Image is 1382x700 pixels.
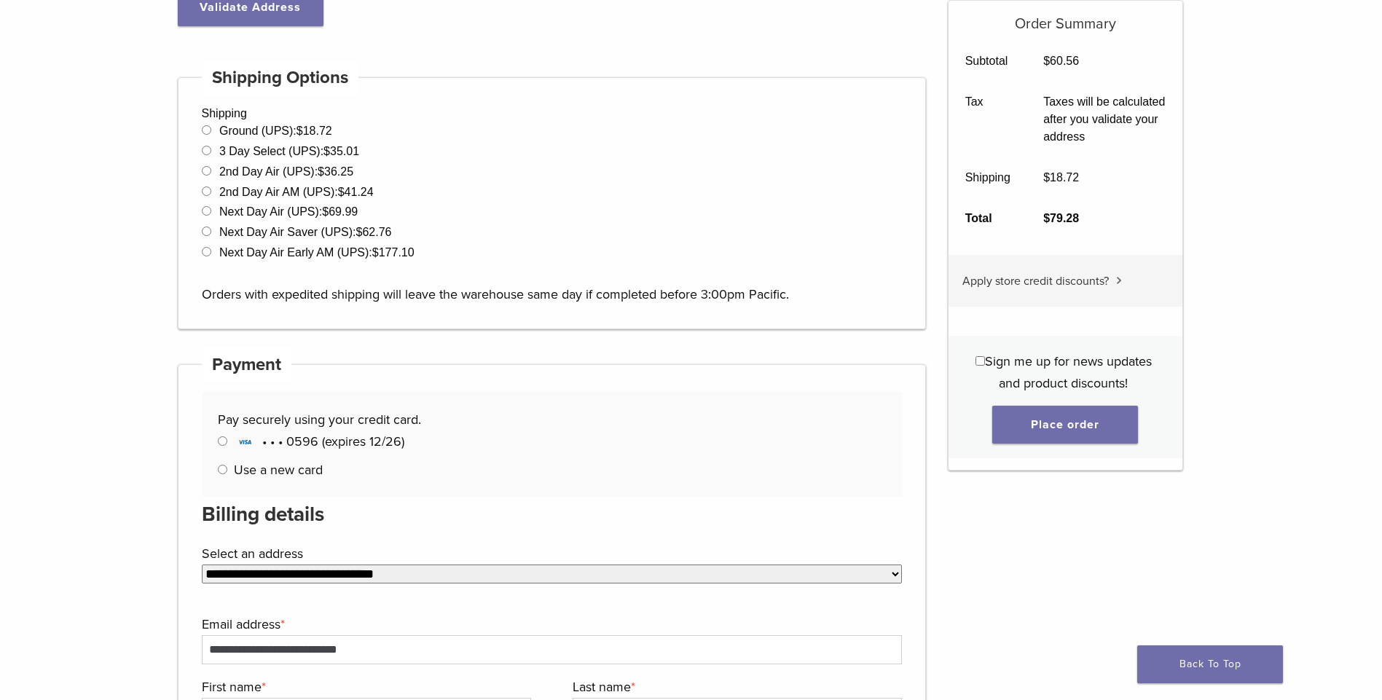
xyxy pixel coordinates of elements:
bdi: 62.76 [356,226,392,238]
th: Total [949,198,1027,239]
label: Next Day Air Saver (UPS): [219,226,392,238]
bdi: 36.25 [318,165,353,178]
bdi: 41.24 [338,186,374,198]
label: Email address [202,613,899,635]
bdi: 177.10 [372,246,415,259]
h3: Billing details [202,497,903,532]
h4: Shipping Options [202,60,359,95]
label: 3 Day Select (UPS): [219,145,359,157]
span: Apply store credit discounts? [962,274,1109,288]
img: Visa [234,435,256,449]
h5: Order Summary [949,1,1182,33]
label: Next Day Air (UPS): [219,205,358,218]
span: $ [323,145,330,157]
label: Use a new card [234,462,323,478]
span: $ [318,165,324,178]
bdi: 18.72 [1043,171,1079,184]
bdi: 18.72 [297,125,332,137]
span: $ [356,226,363,238]
bdi: 60.56 [1043,55,1079,67]
bdi: 79.28 [1043,212,1079,224]
span: • • • 0596 (expires 12/26) [234,433,404,449]
span: $ [1043,55,1050,67]
input: Sign me up for news updates and product discounts! [975,356,985,366]
span: $ [1043,171,1050,184]
label: Ground (UPS): [219,125,332,137]
bdi: 69.99 [322,205,358,218]
span: $ [1043,212,1050,224]
td: Taxes will be calculated after you validate your address [1027,82,1182,157]
button: Place order [992,406,1138,444]
th: Shipping [949,157,1027,198]
label: 2nd Day Air (UPS): [219,165,353,178]
p: Orders with expedited shipping will leave the warehouse same day if completed before 3:00pm Pacific. [202,261,903,305]
label: 2nd Day Air AM (UPS): [219,186,374,198]
span: Sign me up for news updates and product discounts! [985,353,1152,391]
label: First name [202,676,527,698]
th: Tax [949,82,1027,157]
label: Last name [573,676,898,698]
bdi: 35.01 [323,145,359,157]
span: $ [297,125,303,137]
img: caret.svg [1116,277,1122,284]
span: $ [322,205,329,218]
th: Subtotal [949,41,1027,82]
div: Shipping [178,77,927,329]
label: Select an address [202,543,899,565]
span: $ [372,246,379,259]
label: Next Day Air Early AM (UPS): [219,246,415,259]
a: Back To Top [1137,645,1283,683]
span: $ [338,186,345,198]
h4: Payment [202,347,292,382]
p: Pay securely using your credit card. [218,409,885,430]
